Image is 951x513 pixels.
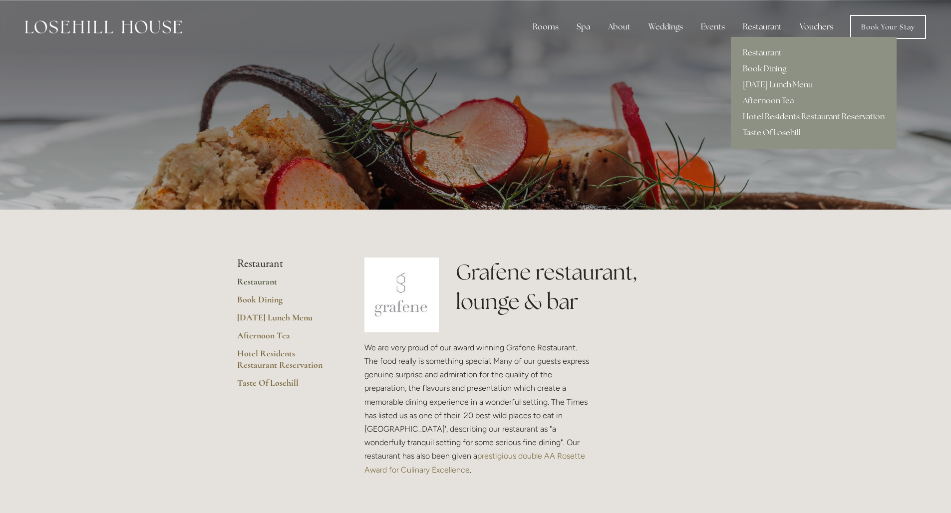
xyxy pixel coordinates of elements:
a: Taste Of Losehill [731,125,897,141]
div: Events [693,17,733,37]
div: About [600,17,638,37]
a: Hotel Residents Restaurant Reservation [237,348,332,377]
li: Restaurant [237,257,332,270]
a: [DATE] Lunch Menu [731,77,897,93]
a: [DATE] Lunch Menu [237,312,332,330]
a: Vouchers [792,17,841,37]
a: Hotel Residents Restaurant Reservation [731,109,897,125]
a: Restaurant [731,45,897,61]
a: prestigious double AA Rosette Award for Culinary Excellence [364,451,587,474]
a: Afternoon Tea [237,330,332,348]
a: Restaurant [237,276,332,294]
div: Spa [569,17,598,37]
div: Restaurant [735,17,790,37]
img: Losehill House [25,20,182,33]
img: grafene.jpg [364,257,439,332]
h1: Grafene restaurant, lounge & bar [456,257,714,316]
div: Rooms [525,17,567,37]
a: Taste Of Losehill [237,377,332,395]
a: Book Dining [237,294,332,312]
a: Book Dining [731,61,897,77]
p: We are very proud of our award winning Grafene Restaurant. The food really is something special. ... [364,341,592,477]
a: Book Your Stay [850,15,926,39]
div: Weddings [640,17,691,37]
a: Afternoon Tea [731,93,897,109]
